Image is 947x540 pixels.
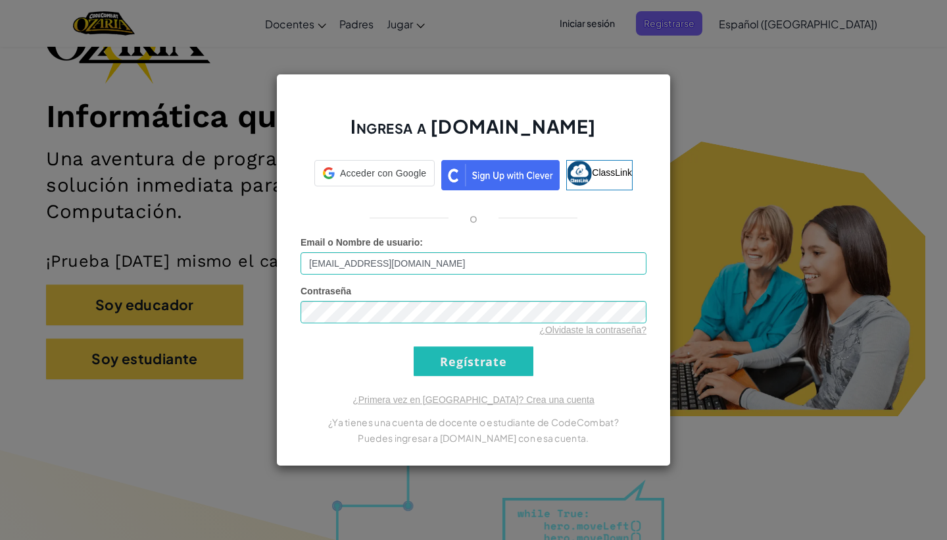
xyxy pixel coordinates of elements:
[314,160,435,186] div: Acceder con Google
[301,430,646,446] p: Puedes ingresar a [DOMAIN_NAME] con esa cuenta.
[301,236,423,249] label: :
[340,167,426,180] span: Acceder con Google
[414,346,533,376] input: Regístrate
[301,414,646,430] p: ¿Ya tienes una cuenta de docente o estudiante de CodeCombat?
[567,161,592,186] img: classlink-logo-small.png
[301,114,646,152] h2: Ingresa a [DOMAIN_NAME]
[314,160,435,190] a: Acceder con Google
[470,210,477,226] p: o
[352,394,595,405] a: ¿Primera vez en [GEOGRAPHIC_DATA]? Crea una cuenta
[592,167,632,178] span: ClassLink
[301,237,420,248] span: Email o Nombre de usuario
[441,160,560,190] img: clever_sso_button@2x.png
[301,286,351,296] span: Contraseña
[539,325,646,335] a: ¿Olvidaste la contraseña?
